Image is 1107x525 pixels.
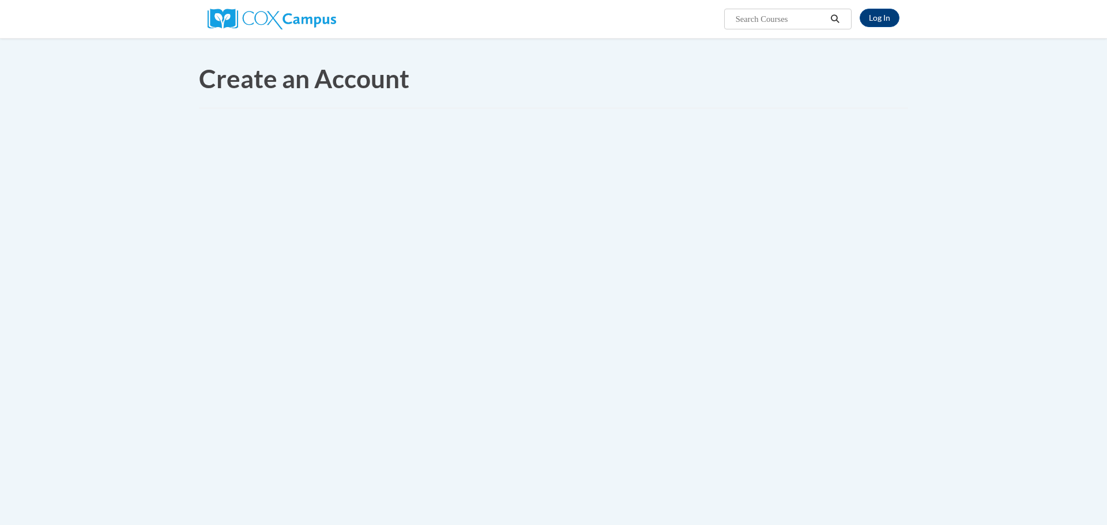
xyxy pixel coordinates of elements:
button: Search [827,12,844,26]
a: Cox Campus [208,13,336,23]
span: Create an Account [199,63,409,93]
img: Cox Campus [208,9,336,29]
input: Search Courses [735,12,827,26]
i:  [830,15,841,24]
a: Log In [860,9,899,27]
